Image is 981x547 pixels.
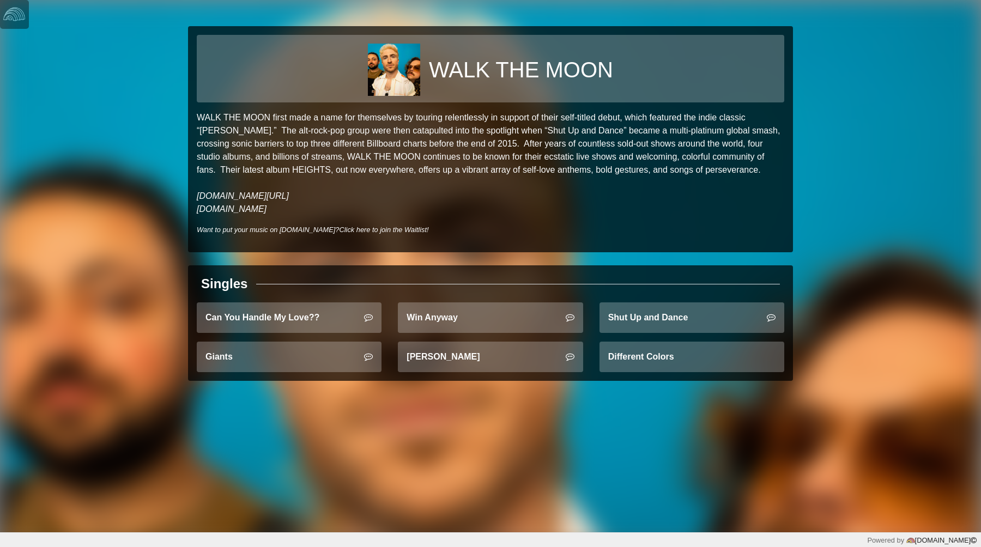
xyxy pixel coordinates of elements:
[197,204,267,214] a: [DOMAIN_NAME]
[197,191,289,200] a: [DOMAIN_NAME][URL]
[599,302,784,333] a: Shut Up and Dance
[368,44,420,96] img: 338b1fbd381984b11e422ecb6bdac12289548b1f83705eb59faa29187b674643.jpg
[398,302,583,333] a: Win Anyway
[201,274,247,294] div: Singles
[904,536,977,544] a: [DOMAIN_NAME]
[599,342,784,372] a: Different Colors
[197,226,429,234] i: Want to put your music on [DOMAIN_NAME]?
[197,342,381,372] a: Giants
[3,3,25,25] img: logo-white-4c48a5e4bebecaebe01ca5a9d34031cfd3d4ef9ae749242e8c4bf12ef99f53e8.png
[867,535,977,545] div: Powered by
[398,342,583,372] a: [PERSON_NAME]
[197,111,784,216] p: WALK THE MOON first made a name for themselves by touring relentlessly in support of their self-t...
[429,57,613,83] h1: WALK THE MOON
[197,302,381,333] a: Can You Handle My Love??
[339,226,428,234] a: Click here to join the Waitlist!
[906,536,915,545] img: logo-color-e1b8fa5219d03fcd66317c3d3cfaab08a3c62fe3c3b9b34d55d8365b78b1766b.png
